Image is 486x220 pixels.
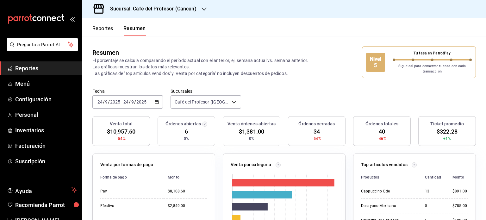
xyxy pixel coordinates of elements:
[17,41,68,48] span: Pregunta a Parrot AI
[298,121,335,127] h3: Órdenes cerradas
[361,161,408,168] p: Top artículos vendidos
[123,25,146,36] button: Resumen
[437,127,458,136] span: $322.28
[100,161,153,168] p: Venta por formas de pago
[314,127,320,136] span: 34
[15,64,77,72] span: Reportes
[393,64,472,74] p: Sigue así para conservar tu tasa con cada transacción
[452,203,468,209] div: $785.00
[15,95,77,104] span: Configuración
[425,189,442,194] div: 13
[379,127,385,136] span: 40
[393,50,472,56] p: Tu tasa en ParrotPay
[163,171,207,184] th: Monto
[168,203,207,209] div: $2,849.00
[443,136,451,141] span: +1%
[15,157,77,166] span: Suscripción
[425,203,442,209] div: 5
[365,121,398,127] h3: Órdenes totales
[15,79,77,88] span: Menú
[92,25,113,36] button: Reportes
[15,141,77,150] span: Facturación
[361,171,420,184] th: Productos
[361,203,415,209] div: Desayuno Mexicano
[100,171,163,184] th: Forma de pago
[239,127,264,136] span: $1,381.00
[105,99,108,104] input: --
[134,99,136,104] span: /
[92,89,163,93] label: Fecha
[312,136,321,141] span: -54%
[100,203,158,209] div: Efectivo
[366,53,385,72] div: Nivel 5
[165,121,201,127] h3: Órdenes abiertas
[447,171,468,184] th: Monto
[227,121,276,127] h3: Venta órdenes abiertas
[121,99,122,104] span: -
[15,186,69,194] span: Ayuda
[92,57,316,76] p: El porcentaje se calcula comparando el período actual con el anterior, ej. semana actual vs. sema...
[117,136,126,141] span: -54%
[184,136,189,141] span: 0%
[103,99,105,104] span: /
[175,99,229,105] span: Café del Profesor ([GEOGRAPHIC_DATA])
[123,99,129,104] input: --
[70,16,75,22] button: open_drawer_menu
[168,189,207,194] div: $8,108.60
[420,171,447,184] th: Cantidad
[377,136,386,141] span: -46%
[108,99,110,104] span: /
[7,38,78,51] button: Pregunta a Parrot AI
[136,99,147,104] input: ----
[231,161,271,168] p: Venta por categoría
[107,127,135,136] span: $10,957.60
[15,110,77,119] span: Personal
[92,25,146,36] div: navigation tabs
[185,127,188,136] span: 6
[171,89,241,93] label: Sucursales
[105,5,196,13] h3: Sucursal: Café del Profesor (Cancun)
[430,121,464,127] h3: Ticket promedio
[110,121,133,127] h3: Venta total
[15,201,77,209] span: Recomienda Parrot
[110,99,121,104] input: ----
[15,126,77,135] span: Inventarios
[100,189,158,194] div: Pay
[97,99,103,104] input: --
[129,99,131,104] span: /
[131,99,134,104] input: --
[92,48,119,57] div: Resumen
[4,46,78,53] a: Pregunta a Parrot AI
[452,189,468,194] div: $891.00
[361,189,415,194] div: Cappuccino Gde
[249,136,254,141] span: 0%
